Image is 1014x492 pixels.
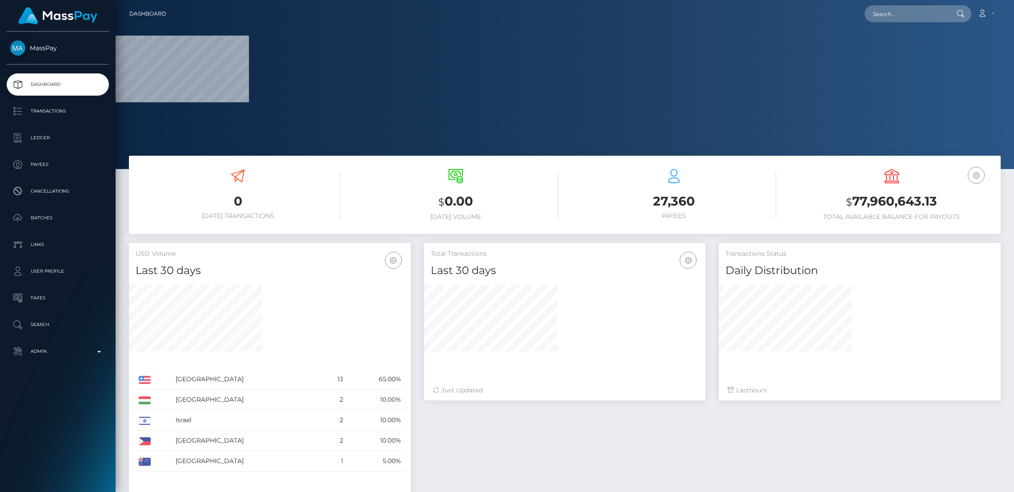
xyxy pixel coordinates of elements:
a: Payees [7,153,109,176]
a: Search [7,314,109,336]
h5: Transactions Status [725,250,994,258]
h6: [DATE] Volume [353,213,558,221]
h3: 77,960,643.13 [790,193,994,211]
td: 13 [322,369,347,390]
h4: Daily Distribution [725,263,994,278]
p: Transactions [10,105,105,118]
td: 1 [322,451,347,472]
h3: 27,360 [572,193,776,210]
img: IL.png [139,417,151,425]
h6: Total Available Balance for Payouts [790,213,994,221]
div: Last hours [728,386,992,395]
td: 10.00% [346,431,404,451]
a: Dashboard [7,73,109,96]
img: PH.png [139,437,151,445]
p: Links [10,238,105,251]
img: US.png [139,376,151,384]
td: [GEOGRAPHIC_DATA] [172,431,322,451]
p: Ledger [10,131,105,145]
td: [GEOGRAPHIC_DATA] [172,369,322,390]
a: Dashboard [129,4,166,23]
p: Admin [10,345,105,358]
a: Links [7,234,109,256]
td: 10.00% [346,390,404,410]
td: 2 [322,410,347,431]
p: Search [10,318,105,331]
img: MassPay [10,40,25,56]
a: Transactions [7,100,109,122]
span: MassPay [7,44,109,52]
a: Taxes [7,287,109,309]
small: $ [846,196,852,208]
h6: [DATE] Transactions [136,212,340,220]
input: Search... [865,5,948,22]
h3: 0 [136,193,340,210]
h5: USD Volume [136,250,404,258]
div: Just Updated [433,386,697,395]
h3: 0.00 [353,193,558,211]
h4: Last 30 days [431,263,699,278]
h6: Payees [572,212,776,220]
p: User Profile [10,265,105,278]
td: [GEOGRAPHIC_DATA] [172,390,322,410]
td: 65.00% [346,369,404,390]
a: Admin [7,340,109,363]
h4: Last 30 days [136,263,404,278]
a: Batches [7,207,109,229]
td: Israel [172,410,322,431]
img: AU.png [139,458,151,466]
a: Cancellations [7,180,109,202]
p: Dashboard [10,78,105,91]
h5: Total Transactions [431,250,699,258]
td: 5.00% [346,451,404,472]
p: Payees [10,158,105,171]
small: $ [438,196,445,208]
td: 10.00% [346,410,404,431]
img: MassPay Logo [18,7,97,24]
p: Batches [10,211,105,225]
td: [GEOGRAPHIC_DATA] [172,451,322,472]
td: 2 [322,431,347,451]
p: Cancellations [10,185,105,198]
img: HU.png [139,396,151,404]
p: Taxes [10,291,105,305]
a: User Profile [7,260,109,282]
td: 2 [322,390,347,410]
a: Ledger [7,127,109,149]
